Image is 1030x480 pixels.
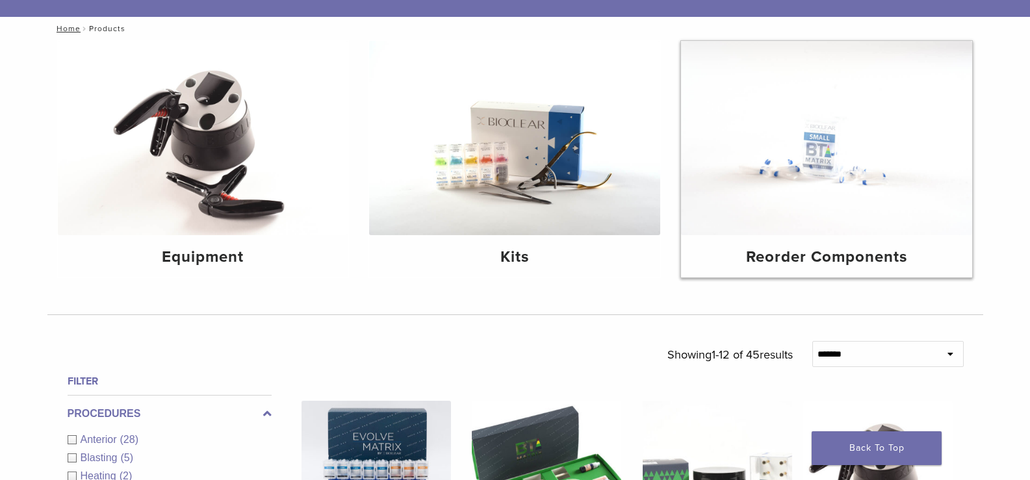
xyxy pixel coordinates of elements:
a: Reorder Components [681,41,972,277]
h4: Filter [68,373,272,389]
span: Blasting [81,452,121,463]
nav: Products [47,17,983,40]
img: Equipment [58,41,349,235]
p: Showing results [667,341,793,368]
span: (28) [120,434,138,445]
span: Anterior [81,434,120,445]
span: (5) [120,452,133,463]
h4: Equipment [68,246,339,269]
span: 1-12 of 45 [712,347,760,362]
label: Procedures [68,406,272,422]
a: Kits [369,41,660,277]
img: Kits [369,41,660,235]
img: Reorder Components [681,41,972,235]
span: / [81,25,89,32]
h4: Kits [380,246,650,269]
a: Home [53,24,81,33]
a: Back To Top [812,431,942,465]
a: Equipment [58,41,349,277]
h4: Reorder Components [691,246,962,269]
